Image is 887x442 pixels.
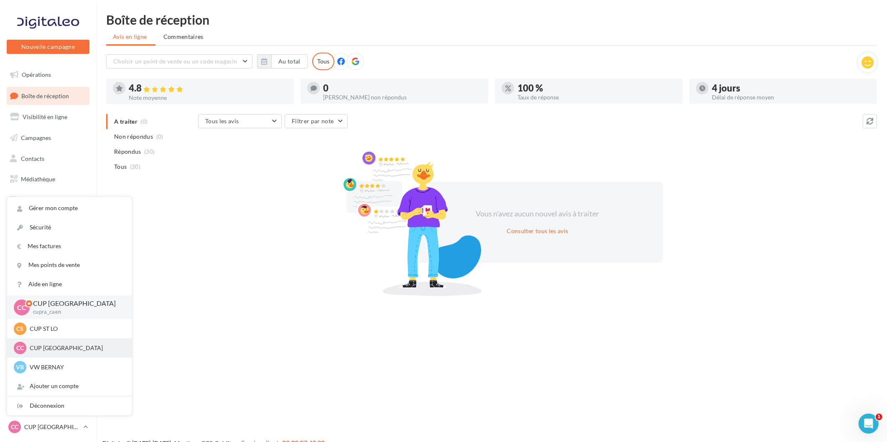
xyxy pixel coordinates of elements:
[205,117,239,124] span: Tous les avis
[22,71,51,78] span: Opérations
[33,299,118,308] p: CUP [GEOGRAPHIC_DATA]
[30,363,122,371] p: VW BERNAY
[163,33,204,41] span: Commentaires
[5,212,91,237] a: PLV et print personnalisable
[7,377,132,396] div: Ajouter un compte
[17,302,26,312] span: CC
[312,53,334,70] div: Tous
[114,147,141,156] span: Répondus
[7,218,132,237] a: Sécurité
[198,114,282,128] button: Tous les avis
[30,344,122,352] p: CUP [GEOGRAPHIC_DATA]
[21,175,55,183] span: Médiathèque
[323,94,482,100] div: [PERSON_NAME] non répondus
[5,191,91,209] a: Calendrier
[876,414,882,420] span: 1
[156,133,163,140] span: (0)
[21,92,69,99] span: Boîte de réception
[712,84,870,93] div: 4 jours
[466,208,609,219] div: Vous n'avez aucun nouvel avis à traiter
[114,132,153,141] span: Non répondus
[503,226,571,236] button: Consulter tous les avis
[271,54,308,69] button: Au total
[517,84,676,93] div: 100 %
[323,84,482,93] div: 0
[33,308,118,316] p: cupra_caen
[7,419,89,435] a: CC CUP [GEOGRAPHIC_DATA]
[16,344,24,352] span: CC
[23,113,67,120] span: Visibilité en ligne
[17,325,24,333] span: CS
[7,256,132,274] a: Mes points de vente
[5,66,91,84] a: Opérations
[5,87,91,105] a: Boîte de réception
[129,95,287,101] div: Note moyenne
[5,108,91,126] a: Visibilité en ligne
[859,414,879,434] iframe: Intercom live chat
[285,114,348,128] button: Filtrer par note
[30,325,122,333] p: CUP ST LO
[5,240,91,264] a: Campagnes DataOnDemand
[7,40,89,54] button: Nouvelle campagne
[21,196,49,203] span: Calendrier
[5,129,91,147] a: Campagnes
[5,150,91,168] a: Contacts
[5,170,91,188] a: Médiathèque
[114,163,127,171] span: Tous
[106,54,252,69] button: Choisir un point de vente ou un code magasin
[257,54,308,69] button: Au total
[7,237,132,256] a: Mes factures
[106,13,877,26] div: Boîte de réception
[130,163,140,170] span: (30)
[113,58,237,65] span: Choisir un point de vente ou un code magasin
[21,134,51,141] span: Campagnes
[24,423,80,431] p: CUP [GEOGRAPHIC_DATA]
[7,275,132,294] a: Aide en ligne
[7,396,132,415] div: Déconnexion
[11,423,18,431] span: CC
[16,363,24,371] span: VB
[7,199,132,218] a: Gérer mon compte
[517,94,676,100] div: Taux de réponse
[21,155,44,162] span: Contacts
[129,84,287,93] div: 4.8
[144,148,155,155] span: (30)
[712,94,870,100] div: Délai de réponse moyen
